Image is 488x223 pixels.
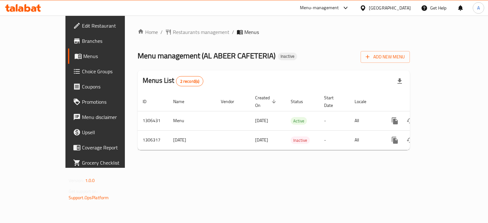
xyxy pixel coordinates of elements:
[82,37,142,45] span: Branches
[168,130,216,150] td: [DATE]
[138,92,453,150] table: enhanced table
[138,28,410,36] nav: breadcrumb
[291,137,310,144] span: Inactive
[387,113,403,128] button: more
[319,111,349,130] td: -
[68,18,147,33] a: Edit Restaurant
[82,159,142,167] span: Grocery Checklist
[349,111,382,130] td: All
[255,136,268,144] span: [DATE]
[68,94,147,109] a: Promotions
[138,111,168,130] td: 1306431
[349,130,382,150] td: All
[138,28,158,36] a: Home
[82,144,142,151] span: Coverage Report
[300,4,339,12] div: Menu-management
[403,113,418,128] button: Change Status
[278,54,297,59] span: Inactive
[83,52,142,60] span: Menus
[69,176,84,185] span: Version:
[68,33,147,49] a: Branches
[68,155,147,170] a: Grocery Checklist
[69,193,109,202] a: Support.OpsPlatform
[69,187,98,195] span: Get support on:
[255,94,278,109] span: Created On
[82,83,142,90] span: Coupons
[392,74,407,89] div: Export file
[361,51,410,63] button: Add New Menu
[68,125,147,140] a: Upsell
[355,98,375,105] span: Locale
[176,78,203,84] span: 2 record(s)
[160,28,163,36] li: /
[176,76,204,86] div: Total records count
[143,76,203,86] h2: Menus List
[143,98,155,105] span: ID
[319,130,349,150] td: -
[82,98,142,106] span: Promotions
[232,28,234,36] li: /
[68,79,147,94] a: Coupons
[382,92,453,111] th: Actions
[477,4,480,11] span: A
[173,28,229,36] span: Restaurants management
[82,113,142,121] span: Menu disclaimer
[387,133,403,148] button: more
[324,94,342,109] span: Start Date
[366,53,405,61] span: Add New Menu
[255,116,268,125] span: [DATE]
[85,176,95,185] span: 1.0.0
[403,133,418,148] button: Change Status
[291,117,307,125] div: Active
[173,98,193,105] span: Name
[221,98,242,105] span: Vendor
[82,22,142,30] span: Edit Restaurant
[82,68,142,75] span: Choice Groups
[68,109,147,125] a: Menu disclaimer
[68,49,147,64] a: Menus
[168,111,216,130] td: Menu
[291,98,311,105] span: Status
[138,130,168,150] td: 1306317
[165,28,229,36] a: Restaurants management
[244,28,259,36] span: Menus
[369,4,411,11] div: [GEOGRAPHIC_DATA]
[278,53,297,60] div: Inactive
[82,128,142,136] span: Upsell
[138,49,275,63] span: Menu management ( AL ABEER CAFETERIA )
[291,117,307,125] span: Active
[68,64,147,79] a: Choice Groups
[68,140,147,155] a: Coverage Report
